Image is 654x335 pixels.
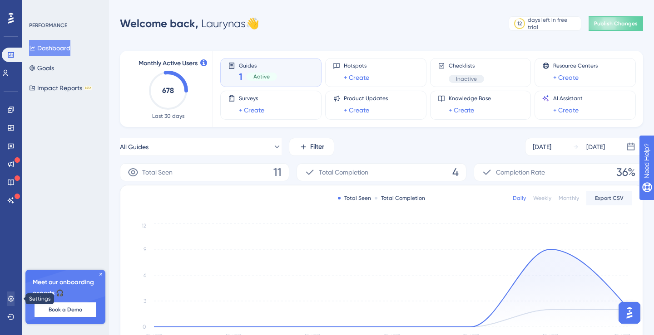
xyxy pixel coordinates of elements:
span: Meet our onboarding experts 🎧 [33,277,98,299]
button: Goals [29,60,54,76]
button: Impact ReportsBETA [29,80,92,96]
span: Last 30 days [152,112,184,120]
span: Surveys [239,95,264,102]
span: Hotspots [344,62,369,69]
span: Filter [310,141,324,152]
a: + Create [553,105,579,116]
div: Total Completion [375,194,425,202]
button: Filter [289,138,334,156]
div: Total Seen [338,194,371,202]
tspan: 0 [143,324,146,330]
iframe: UserGuiding AI Assistant Launcher [616,299,643,326]
span: Resource Centers [553,62,598,69]
span: AI Assistant [553,95,583,102]
a: + Create [239,105,264,116]
div: [DATE] [586,141,605,152]
span: Active [253,73,270,80]
tspan: 6 [144,272,146,278]
span: 11 [273,165,282,180]
div: PERFORMANCE [29,22,67,29]
span: Welcome back, [120,17,198,30]
div: days left in free trial [528,16,578,31]
button: Export CSV [586,191,632,205]
span: Publish Changes [594,20,638,27]
div: Monthly [559,194,579,202]
div: Weekly [533,194,551,202]
div: Daily [513,194,526,202]
a: + Create [344,105,369,116]
a: + Create [344,72,369,83]
a: + Create [449,105,474,116]
button: Publish Changes [589,16,643,31]
span: Completion Rate [496,167,545,178]
span: Product Updates [344,95,388,102]
span: 4 [452,165,459,180]
span: Monthly Active Users [139,58,198,69]
span: Export CSV [595,194,624,202]
span: Checklists [449,62,484,69]
tspan: 9 [144,246,146,252]
span: All Guides [120,141,149,152]
button: Dashboard [29,40,70,56]
div: BETA [84,86,92,90]
span: Guides [239,62,277,68]
span: Total Completion [319,167,368,178]
span: Total Seen [142,167,173,178]
a: + Create [553,72,579,83]
span: 1 [239,70,243,83]
span: Need Help? [21,2,57,13]
span: Book a Demo [49,306,82,313]
div: [DATE] [533,141,551,152]
tspan: 3 [144,298,146,304]
span: Inactive [456,75,477,83]
tspan: 12 [142,223,146,229]
div: 12 [517,20,522,27]
button: Book a Demo [35,302,96,317]
div: Laurynas 👋 [120,16,259,31]
span: 36% [616,165,635,180]
text: 678 [162,86,174,95]
button: All Guides [120,138,282,156]
span: Knowledge Base [449,95,491,102]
